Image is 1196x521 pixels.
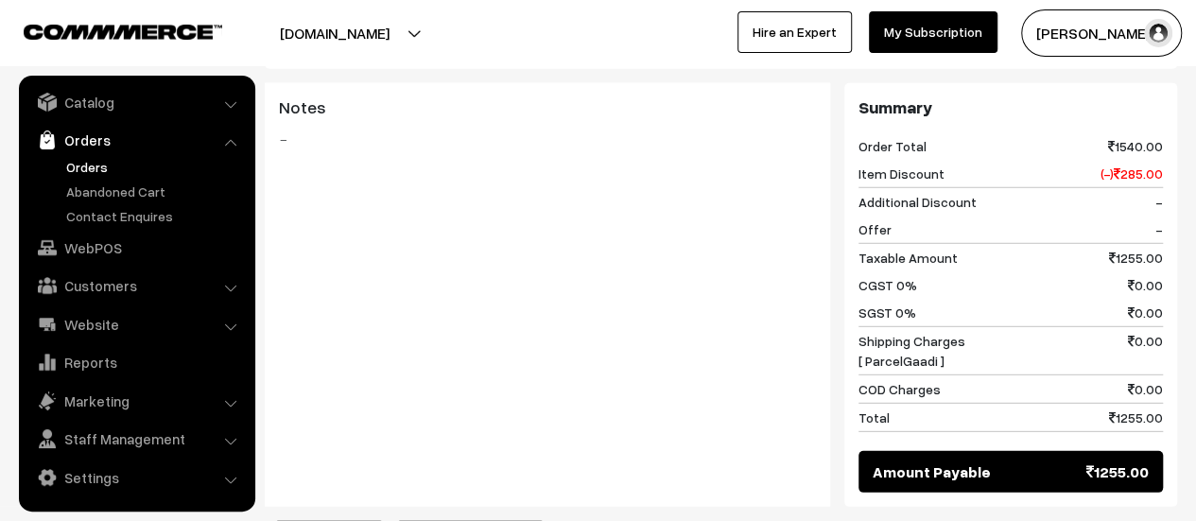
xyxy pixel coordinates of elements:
span: - [1155,192,1163,212]
a: Contact Enquires [61,206,249,226]
span: 0.00 [1128,379,1163,399]
a: Orders [24,123,249,157]
blockquote: - [279,128,816,150]
img: user [1144,19,1172,47]
a: Reports [24,345,249,379]
span: Amount Payable [873,460,991,483]
span: Additional Discount [858,192,977,212]
a: WebPOS [24,231,249,265]
span: Total [858,408,890,427]
span: - [1155,219,1163,239]
span: CGST 0% [858,275,917,295]
span: Shipping Charges [ ParcelGaadi ] [858,331,965,371]
a: Staff Management [24,422,249,456]
h3: Summary [858,97,1163,118]
button: [DOMAIN_NAME] [214,9,456,57]
span: 0.00 [1128,331,1163,371]
a: Marketing [24,384,249,418]
span: Offer [858,219,892,239]
span: 1255.00 [1109,408,1163,427]
span: (-) 285.00 [1101,164,1163,183]
span: SGST 0% [858,303,916,322]
span: 1540.00 [1108,136,1163,156]
span: 1255.00 [1086,460,1149,483]
h3: Notes [279,97,816,118]
span: Taxable Amount [858,248,958,268]
span: COD Charges [858,379,941,399]
a: Abandoned Cart [61,182,249,201]
a: Hire an Expert [737,11,852,53]
span: Item Discount [858,164,945,183]
span: Order Total [858,136,927,156]
a: Catalog [24,85,249,119]
img: COMMMERCE [24,25,222,39]
a: Orders [61,157,249,177]
a: Customers [24,269,249,303]
span: 0.00 [1128,303,1163,322]
a: Website [24,307,249,341]
a: Settings [24,460,249,495]
a: COMMMERCE [24,19,189,42]
button: [PERSON_NAME] [1021,9,1182,57]
span: 0.00 [1128,275,1163,295]
span: 1255.00 [1109,248,1163,268]
a: My Subscription [869,11,997,53]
